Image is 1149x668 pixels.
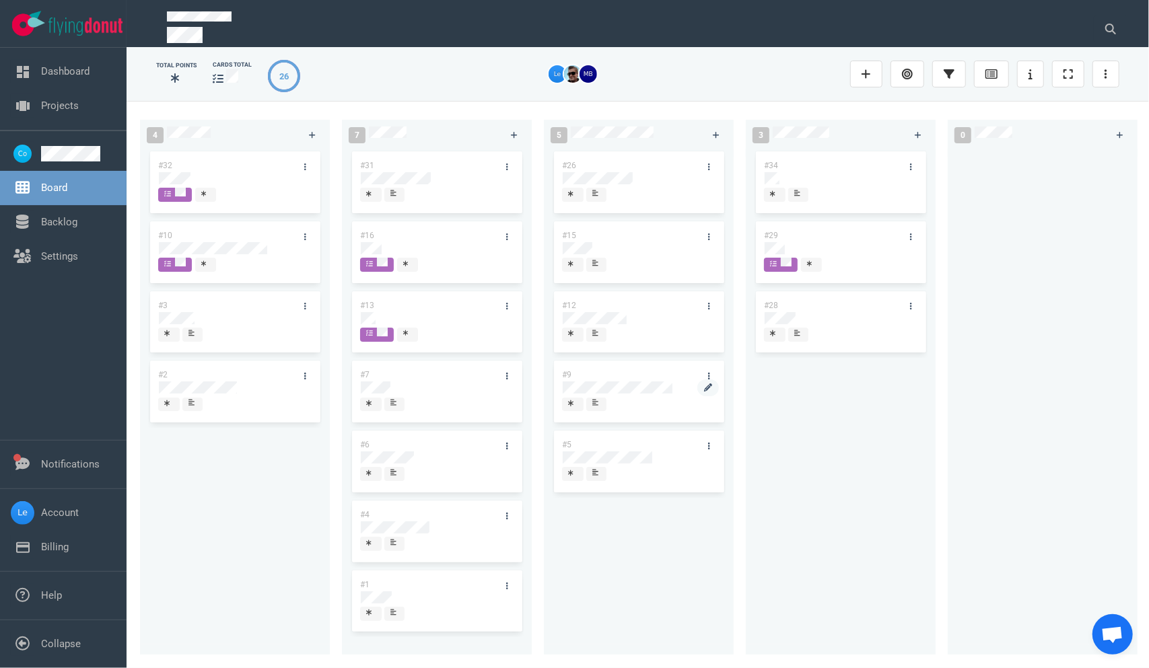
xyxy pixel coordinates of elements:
a: #28 [764,301,778,310]
a: Collapse [41,638,81,650]
a: Account [41,507,79,519]
a: #15 [562,231,576,240]
a: Backlog [41,216,77,228]
img: Flying Donut text logo [48,17,123,36]
a: Settings [41,250,78,262]
a: #6 [360,440,370,449]
a: Notifications [41,458,100,470]
div: Total Points [156,61,197,70]
a: #31 [360,161,374,170]
a: #7 [360,370,370,379]
img: 26 [564,65,582,83]
span: 3 [753,127,769,143]
div: 26 [279,70,289,83]
a: Help [41,589,62,601]
div: Open de chat [1092,614,1133,655]
a: #1 [360,580,370,589]
a: Board [41,182,67,194]
img: 26 [580,65,597,83]
a: Billing [41,541,69,553]
div: cards total [213,61,252,69]
span: 0 [954,127,971,143]
a: #5 [562,440,571,449]
a: #32 [158,161,172,170]
img: 26 [549,65,566,83]
a: #13 [360,301,374,310]
a: #9 [562,370,571,379]
span: 5 [551,127,567,143]
a: #26 [562,161,576,170]
a: #16 [360,231,374,240]
a: #29 [764,231,778,240]
a: #12 [562,301,576,310]
a: #4 [360,510,370,519]
a: #3 [158,301,168,310]
a: Projects [41,100,79,112]
a: #2 [158,370,168,379]
span: 4 [147,127,164,143]
a: #10 [158,231,172,240]
a: Dashboard [41,65,90,77]
a: #34 [764,161,778,170]
span: 7 [349,127,365,143]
